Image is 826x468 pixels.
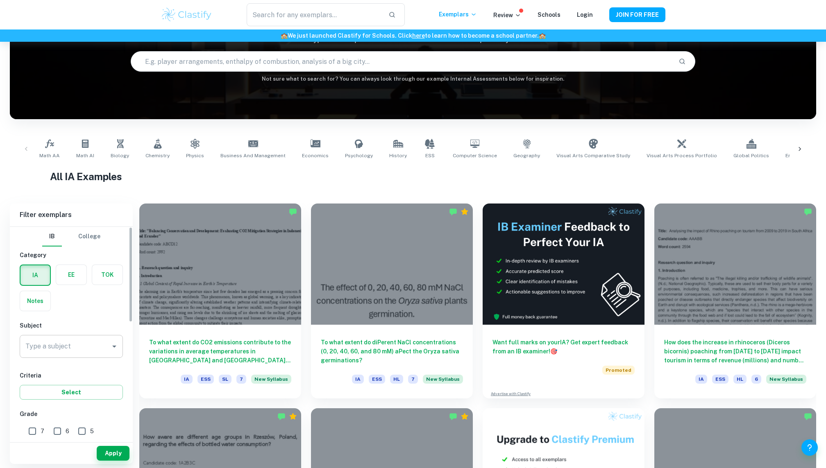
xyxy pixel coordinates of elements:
input: Search for any exemplars... [247,3,382,26]
a: To what extent do diPerent NaCl concentrations (0, 20, 40, 60, and 80 mM) aPect the Oryza sativa ... [311,203,473,398]
button: Open [109,341,120,352]
span: New Syllabus [423,375,463,384]
div: Filter type choice [42,227,100,246]
span: Math AI [76,152,94,159]
span: ESS [369,375,385,384]
span: HL [390,375,403,384]
a: To what extent do CO2 emissions contribute to the variations in average temperatures in [GEOGRAPH... [139,203,301,398]
span: Promoted [602,366,635,375]
span: Physics [186,152,204,159]
span: Computer Science [453,152,497,159]
h6: Subject [20,321,123,330]
div: Premium [461,412,469,421]
h6: Category [20,251,123,260]
h6: To what extent do diPerent NaCl concentrations (0, 20, 40, 60, and 80 mM) aPect the Oryza sativa ... [321,338,463,365]
span: HL [733,375,747,384]
div: Starting from the May 2026 session, the ESS IA requirements have changed. We created this exempla... [423,375,463,389]
img: Thumbnail [483,203,644,325]
div: Premium [289,412,297,421]
span: 🏫 [281,32,288,39]
button: EE [56,265,86,285]
span: New Syllabus [766,375,806,384]
button: Search [675,54,689,68]
button: Apply [97,446,129,461]
span: Psychology [345,152,373,159]
div: Starting from the May 2026 session, the ESS IA requirements have changed. We created this exempla... [251,375,291,389]
span: New Syllabus [251,375,291,384]
h6: We just launched Clastify for Schools. Click to learn how to become a school partner. [2,31,824,40]
img: Marked [804,208,812,216]
h6: Want full marks on your IA ? Get expert feedback from an IB examiner! [492,338,635,356]
span: IA [695,375,707,384]
a: Schools [538,11,560,18]
span: Math AA [39,152,60,159]
img: Marked [449,208,457,216]
a: here [412,32,425,39]
p: Review [493,11,521,20]
span: Geography [513,152,540,159]
h1: All IA Examples [50,169,776,184]
button: Select [20,385,123,400]
span: ESS [712,375,728,384]
span: ESS [425,152,435,159]
img: Marked [804,412,812,421]
span: IA [181,375,193,384]
span: 7 [408,375,418,384]
img: Marked [289,208,297,216]
button: Notes [20,291,50,311]
h6: How does the increase in rhinoceros (Diceros bicornis) poaching from [DATE] to [DATE] impact tour... [664,338,806,365]
button: IA [20,265,50,285]
span: SL [219,375,231,384]
span: 🏫 [539,32,546,39]
input: E.g. player arrangements, enthalpy of combustion, analysis of a big city... [131,50,672,73]
p: Exemplars [439,10,477,19]
span: 5 [90,427,94,436]
span: Business and Management [220,152,286,159]
div: Starting from the May 2026 session, the ESS IA requirements have changed. We created this exempla... [766,375,806,389]
span: History [389,152,407,159]
button: College [78,227,100,246]
img: Marked [449,412,457,421]
a: How does the increase in rhinoceros (Diceros bicornis) poaching from [DATE] to [DATE] impact tour... [654,203,816,398]
span: Biology [111,152,129,159]
span: ESS [197,375,214,384]
button: Help and Feedback [801,439,818,456]
button: TOK [92,265,123,285]
img: Marked [277,412,286,421]
h6: To what extent do CO2 emissions contribute to the variations in average temperatures in [GEOGRAPH... [149,338,291,365]
button: IB [42,227,62,246]
img: Clastify logo [161,7,213,23]
span: IA [352,375,364,384]
h6: Grade [20,409,123,418]
h6: Not sure what to search for? You can always look through our example Internal Assessments below f... [10,75,816,83]
span: Visual Arts Comparative Study [556,152,630,159]
button: JOIN FOR FREE [609,7,665,22]
a: Login [577,11,593,18]
a: Want full marks on yourIA? Get expert feedback from an IB examiner!PromotedAdvertise with Clastify [483,203,644,398]
span: 7 [236,375,246,384]
span: Visual Arts Process Portfolio [647,152,717,159]
span: Economics [302,152,329,159]
span: 6 [751,375,761,384]
span: Global Politics [733,152,769,159]
div: Premium [461,208,469,216]
span: 7 [41,427,44,436]
h6: Filter exemplars [10,203,133,226]
span: 6 [66,427,69,436]
a: Advertise with Clastify [491,391,531,397]
span: 🎯 [550,348,557,355]
span: Chemistry [145,152,170,159]
h6: Criteria [20,371,123,380]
